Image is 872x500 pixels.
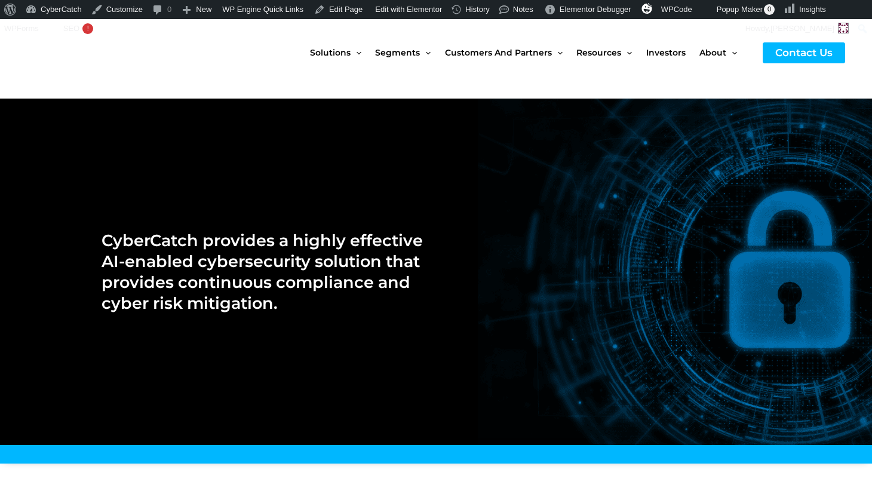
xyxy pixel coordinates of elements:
h2: CyberCatch provides a highly effective AI-enabled cybersecurity solution that provides continuous... [102,230,423,314]
a: Howdy, [741,19,853,38]
span: Menu Toggle [726,27,737,78]
nav: Site Navigation: New Main Menu [310,27,751,78]
a: Investors [646,27,699,78]
span: Resources [576,27,621,78]
div: ! [82,23,93,34]
span: SEO [63,24,79,33]
span: Customers and Partners [445,27,552,78]
span: Investors [646,27,686,78]
span: Menu Toggle [351,27,361,78]
span: Segments [375,27,420,78]
span: Menu Toggle [552,27,563,78]
span: Menu Toggle [621,27,632,78]
span: 0 [764,4,775,15]
span: About [699,27,726,78]
span: Menu Toggle [420,27,431,78]
img: svg+xml;base64,PHN2ZyB4bWxucz0iaHR0cDovL3d3dy53My5vcmcvMjAwMC9zdmciIHZpZXdCb3g9IjAgMCAzMiAzMiI+PG... [641,3,652,14]
img: CyberCatch [21,28,164,78]
a: Contact Us [763,42,845,63]
span: Solutions [310,27,351,78]
span: Edit with Elementor [375,5,442,14]
span: [PERSON_NAME] [770,24,834,33]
